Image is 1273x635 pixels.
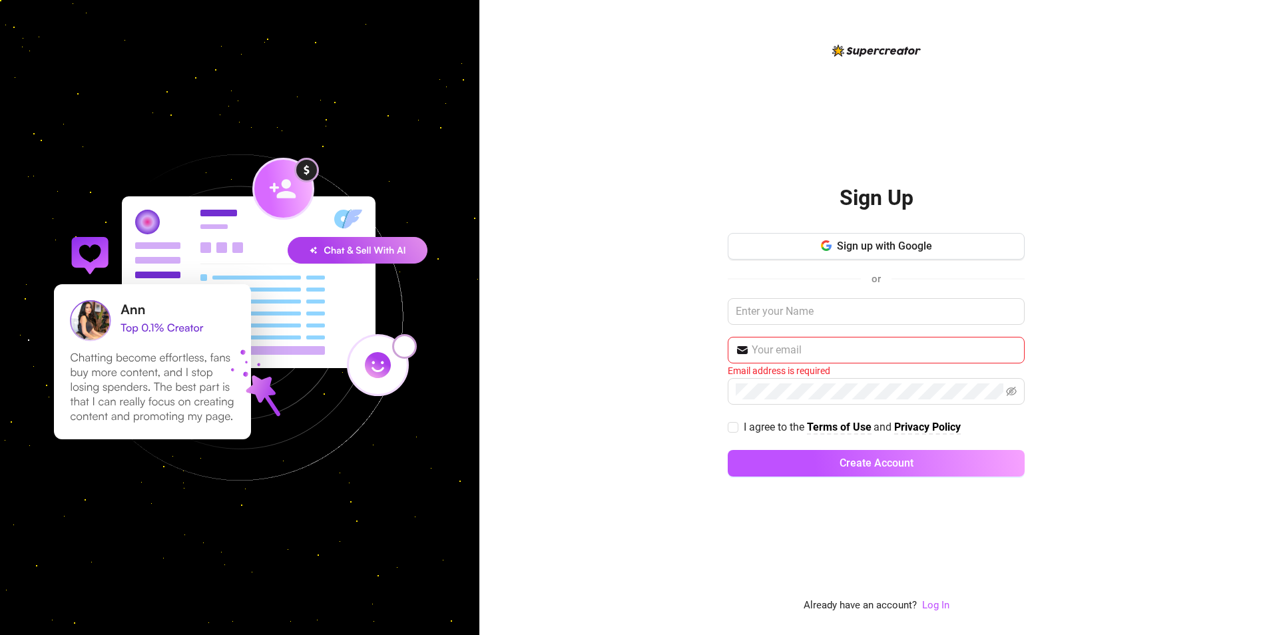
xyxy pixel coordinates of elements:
[752,342,1017,358] input: Your email
[728,363,1025,378] div: Email address is required
[1006,386,1017,397] span: eye-invisible
[728,298,1025,325] input: Enter your Name
[840,457,913,469] span: Create Account
[922,598,949,614] a: Log In
[832,45,921,57] img: logo-BBDzfeDw.svg
[874,421,894,433] span: and
[837,240,932,252] span: Sign up with Google
[807,421,872,435] a: Terms of Use
[728,233,1025,260] button: Sign up with Google
[804,598,917,614] span: Already have an account?
[744,421,807,433] span: I agree to the
[894,421,961,433] strong: Privacy Policy
[872,273,881,285] span: or
[807,421,872,433] strong: Terms of Use
[9,87,470,548] img: signup-background-D0MIrEPF.svg
[894,421,961,435] a: Privacy Policy
[728,450,1025,477] button: Create Account
[922,599,949,611] a: Log In
[840,184,913,212] h2: Sign Up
